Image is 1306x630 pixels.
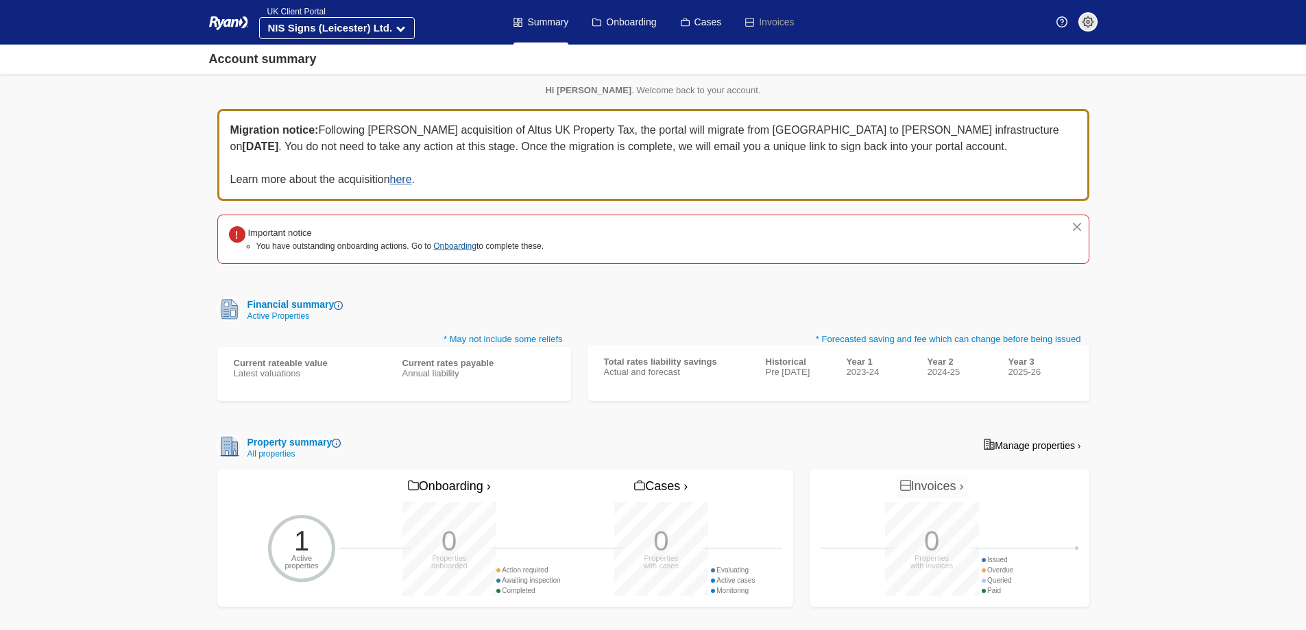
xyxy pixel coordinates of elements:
div: Queried [982,575,1014,585]
div: Account summary [209,50,317,69]
div: Year 3 [1008,356,1073,367]
div: Monitoring [711,585,755,596]
div: Paid [982,585,1014,596]
a: Onboarding › [404,475,494,498]
div: Awaiting inspection [496,575,561,585]
div: Year 2 [928,356,992,367]
strong: Hi [PERSON_NAME] [545,85,631,95]
a: Cases › [631,475,691,498]
div: Action required [496,565,561,575]
p: * Forecasted saving and fee which can change before being issued [588,332,1089,346]
strong: NIS Signs (Leicester) Ltd. [268,22,393,34]
div: All properties [242,450,341,458]
div: Following [PERSON_NAME] acquisition of Altus UK Property Tax, the portal will migrate from [GEOGR... [217,109,1089,201]
div: Annual liability [402,368,555,378]
div: Current rates payable [402,358,555,368]
li: You have outstanding onboarding actions. Go to to complete these. [256,240,544,252]
div: Active Properties [242,312,343,320]
p: . Welcome back to your account. [217,85,1089,95]
b: Migration notice: [230,124,319,136]
img: settings [1083,16,1093,27]
a: Manage properties › [976,434,1089,456]
b: [DATE] [242,141,278,152]
div: Year 1 [847,356,911,367]
div: Property summary [242,435,341,450]
a: Onboarding [433,241,476,251]
div: Latest valuations [234,368,386,378]
div: Overdue [982,565,1014,575]
div: Completed [496,585,561,596]
div: Actual and forecast [604,367,749,377]
div: Pre [DATE] [766,367,830,377]
div: Issued [982,555,1014,565]
div: Financial summary [242,298,343,312]
div: Current rateable value [234,358,386,368]
div: 2024-25 [928,367,992,377]
div: Total rates liability savings [604,356,749,367]
div: 2025-26 [1008,367,1073,377]
div: 2023-24 [847,367,911,377]
div: Important notice [248,226,544,240]
button: NIS Signs (Leicester) Ltd. [259,17,415,39]
span: UK Client Portal [259,7,326,16]
button: close [1071,221,1083,233]
div: Evaluating [711,565,755,575]
p: * May not include some reliefs [217,332,571,347]
a: here [390,173,412,185]
img: Help [1056,16,1067,27]
div: Active cases [711,575,755,585]
div: Historical [766,356,830,367]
